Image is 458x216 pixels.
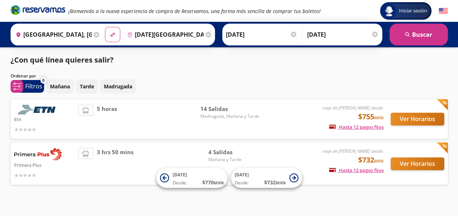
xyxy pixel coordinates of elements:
[25,82,42,91] p: Filtros
[231,168,302,188] button: [DATE]Desde:$732MXN
[374,158,384,164] small: MXN
[329,124,384,130] span: Hasta 12 pagos fijos
[68,8,321,15] em: ¡Bienvenido a la nueva experiencia de compra de Reservamos, una forma más sencilla de comprar tus...
[100,79,136,93] button: Madrugada
[14,105,62,115] img: Etn
[226,25,297,44] input: Elegir Fecha
[200,105,259,113] span: 14 Salidas
[235,172,249,178] span: [DATE]
[173,180,187,186] span: Desde:
[396,7,430,15] span: Iniciar sesión
[374,115,384,120] small: MXN
[235,180,249,186] span: Desde:
[97,105,117,133] span: 5 horas
[14,148,62,160] img: Primera Plus
[214,180,224,185] small: MXN
[13,25,92,44] input: Buscar Origen
[208,148,259,156] span: 4 Salidas
[11,73,36,79] p: Ordenar por
[200,113,259,120] span: Madrugada, Mañana y Tarde
[80,83,94,90] p: Tarde
[322,148,384,154] em: viaje de [PERSON_NAME] desde:
[46,79,74,93] button: Mañana
[391,113,444,125] button: Ver Horarios
[390,24,448,45] button: Buscar
[11,4,65,15] i: Brand Logo
[156,168,227,188] button: [DATE]Desde:$770MXN
[42,77,44,84] span: 0
[329,167,384,173] span: Hasta 12 pagos fijos
[276,180,286,185] small: MXN
[208,156,259,163] span: Mañana y Tarde
[104,83,132,90] p: Madrugada
[76,79,98,93] button: Tarde
[124,25,204,44] input: Buscar Destino
[439,7,448,16] button: English
[391,157,444,170] button: Ver Horarios
[264,179,286,186] span: $ 732
[307,25,379,44] input: Opcional
[358,111,384,122] span: $755
[97,148,133,179] span: 3 hrs 50 mins
[14,160,75,169] p: Primera Plus
[322,105,384,111] em: viaje de [PERSON_NAME] desde:
[11,55,114,65] p: ¿Con qué línea quieres salir?
[202,179,224,186] span: $ 770
[11,4,65,17] a: Brand Logo
[14,115,75,123] p: Etn
[11,80,44,93] button: 0Filtros
[50,83,70,90] p: Mañana
[173,172,187,178] span: [DATE]
[358,155,384,165] span: $732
